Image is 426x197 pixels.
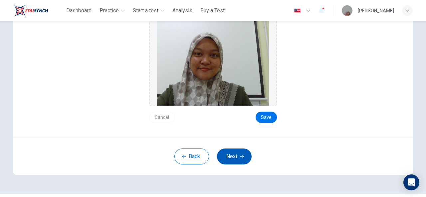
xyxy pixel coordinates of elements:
button: Practice [97,5,127,17]
div: Open Intercom Messenger [403,174,419,190]
img: preview screemshot [157,19,269,106]
button: Dashboard [64,5,94,17]
button: Start a test [130,5,167,17]
span: Dashboard [66,7,92,15]
span: Start a test [133,7,158,15]
img: ELTC logo [13,4,48,17]
img: en [293,8,302,13]
img: Profile picture [342,5,352,16]
a: ELTC logo [13,4,64,17]
button: Cancel [149,112,175,123]
button: Save [256,112,277,123]
div: [PERSON_NAME] [358,7,394,15]
button: Back [174,148,209,164]
button: Buy a Test [198,5,227,17]
span: Analysis [172,7,192,15]
span: Practice [100,7,119,15]
button: Next [217,148,252,164]
button: Analysis [170,5,195,17]
span: Buy a Test [200,7,225,15]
